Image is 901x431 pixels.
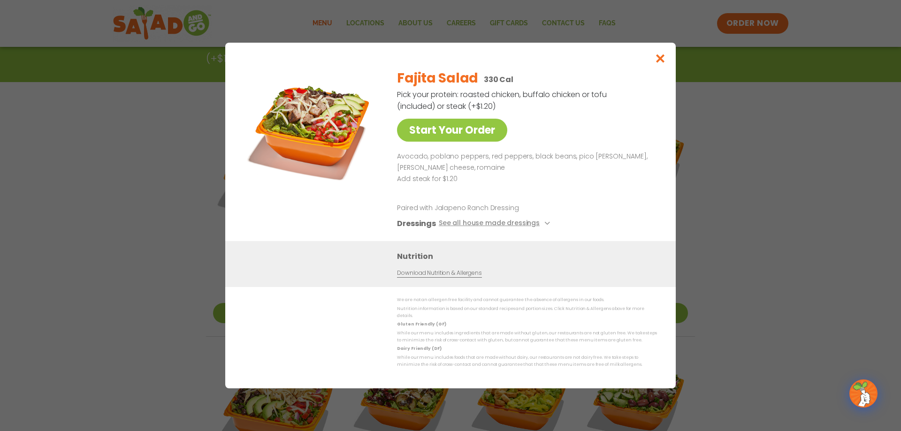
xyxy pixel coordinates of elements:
p: Paired with Jalapeno Ranch Dressing [397,203,571,213]
h2: Fajita Salad [397,68,478,88]
button: Close modal [645,43,676,74]
button: See all house made dressings [439,218,553,229]
img: wpChatIcon [850,380,877,407]
img: Featured product photo for Fajita Salad [246,61,378,193]
strong: Gluten Friendly (GF) [397,321,446,327]
h3: Nutrition [397,250,662,262]
strong: Dairy Friendly (DF) [397,346,441,351]
p: Avocado, poblano peppers, red peppers, black beans, pico [PERSON_NAME], [PERSON_NAME] cheese, rom... [397,151,653,174]
p: 330 Cal [484,74,513,85]
a: Download Nutrition & Allergens [397,269,481,278]
p: Pick your protein: roasted chicken, buffalo chicken or tofu (included) or steak (+$1.20) [397,89,608,112]
p: While our menu includes ingredients that are made without gluten, our restaurants are not gluten ... [397,330,657,344]
p: We are not an allergen free facility and cannot guarantee the absence of allergens in our foods. [397,296,657,303]
a: Start Your Order [397,119,507,142]
h3: Dressings [397,218,436,229]
p: While our menu includes foods that are made without dairy, our restaurants are not dairy free. We... [397,354,657,368]
p: Add steak for $1.20 [397,174,653,185]
p: Nutrition information is based on our standard recipes and portion sizes. Click Nutrition & Aller... [397,305,657,320]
